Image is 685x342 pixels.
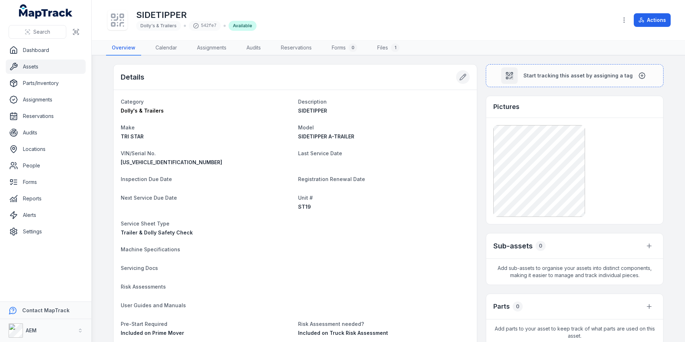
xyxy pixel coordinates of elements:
span: Add sub-assets to organise your assets into distinct components, making it easier to manage and t... [486,259,663,285]
span: Machine Specifications [121,246,180,252]
span: ST19 [298,204,311,210]
div: 542fe7 [189,21,221,31]
a: Assignments [6,92,86,107]
a: People [6,158,86,173]
div: 1 [391,43,399,52]
button: Actions [634,13,671,27]
a: Locations [6,142,86,156]
span: Inspection Due Date [121,176,172,182]
span: [US_VEHICLE_IDENTIFICATION_NUMBER] [121,159,222,165]
span: VIN/Serial No. [121,150,156,156]
span: Registration Renewal Date [298,176,365,182]
span: Trailer & Dolly Safety Check [121,229,193,236]
h2: Sub-assets [493,241,533,251]
span: Last Service Date [298,150,342,156]
a: Settings [6,224,86,239]
span: Description [298,99,327,105]
a: Reservations [6,109,86,123]
div: 0 [536,241,546,251]
a: Assets [6,60,86,74]
span: Search [33,28,50,35]
span: Risk Assessments [121,284,166,290]
strong: AEM [26,327,37,333]
span: Unit # [298,195,313,201]
strong: Contact MapTrack [22,307,70,313]
h2: Details [121,72,144,82]
a: Calendar [150,41,183,56]
span: Model [298,124,314,130]
span: SIDETIPPER A-TRAILER [298,133,354,139]
a: Files1 [372,41,405,56]
span: Included on Prime Mover [121,330,184,336]
button: Start tracking this asset by assigning a tag [486,64,664,87]
span: Included on Truck Risk Assessment [298,330,388,336]
a: MapTrack [19,4,73,19]
span: Dolly's & Trailers [140,23,177,28]
a: Dashboard [6,43,86,57]
h3: Pictures [493,102,519,112]
div: Available [229,21,257,31]
span: TRI STAR [121,133,144,139]
span: SIDETIPPER [298,108,327,114]
a: Audits [6,125,86,140]
span: User Guides and Manuals [121,302,186,308]
h1: SIDETIPPER [136,9,257,21]
div: 0 [349,43,357,52]
span: Service Sheet Type [121,220,169,227]
a: Parts/Inventory [6,76,86,90]
a: Reports [6,191,86,206]
a: Overview [106,41,141,56]
a: Audits [241,41,267,56]
span: Next Service Due Date [121,195,177,201]
span: Risk Assessment needed? [298,321,364,327]
h3: Parts [493,301,510,312]
a: Forms [6,175,86,189]
a: Alerts [6,208,86,222]
div: 0 [513,301,523,312]
span: Pre-Start Required [121,321,167,327]
a: Assignments [191,41,232,56]
span: Dolly's & Trailers [121,108,164,114]
span: Make [121,124,135,130]
a: Forms0 [326,41,363,56]
span: Category [121,99,144,105]
span: Start tracking this asset by assigning a tag [523,72,633,79]
span: Servicing Docs [121,265,158,271]
button: Search [9,25,66,39]
a: Reservations [275,41,317,56]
